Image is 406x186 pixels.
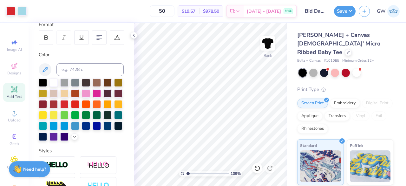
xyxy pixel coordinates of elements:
[342,58,374,64] span: Minimum Order: 12 +
[297,58,321,64] span: Bella + Canvas
[297,86,393,93] div: Print Type
[297,111,323,121] div: Applique
[7,94,22,99] span: Add Text
[39,51,124,59] div: Color
[231,171,241,176] span: 109 %
[300,150,341,182] img: Standard
[150,5,174,17] input: – –
[350,142,363,149] span: Puff Ink
[8,118,21,123] span: Upload
[285,9,291,13] span: FREE
[300,5,331,17] input: Untitled Design
[371,111,386,121] div: Foil
[247,8,281,15] span: [DATE] - [DATE]
[56,63,124,76] input: e.g. 7428 c
[297,99,328,108] div: Screen Print
[3,165,25,175] span: Clipart & logos
[182,8,195,15] span: $19.57
[377,5,400,17] a: GW
[7,47,22,52] span: Image AI
[264,53,272,59] div: Back
[324,58,339,64] span: # 1010BE
[377,8,386,15] span: GW
[352,111,370,121] div: Vinyl
[297,124,328,134] div: Rhinestones
[350,150,391,182] img: Puff Ink
[87,161,109,169] img: Shadow
[330,99,360,108] div: Embroidery
[39,147,124,155] div: Styles
[362,99,393,108] div: Digital Print
[203,8,219,15] span: $978.50
[10,141,19,146] span: Greek
[300,142,317,149] span: Standard
[297,31,380,56] span: [PERSON_NAME] + Canvas [DEMOGRAPHIC_DATA]' Micro Ribbed Baby Tee
[39,21,124,28] div: Format
[261,37,274,50] img: Back
[324,111,350,121] div: Transfers
[7,71,21,76] span: Designs
[46,162,68,169] img: Stroke
[334,6,356,17] button: Save
[23,166,46,172] strong: Need help?
[387,5,400,17] img: Gabriella White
